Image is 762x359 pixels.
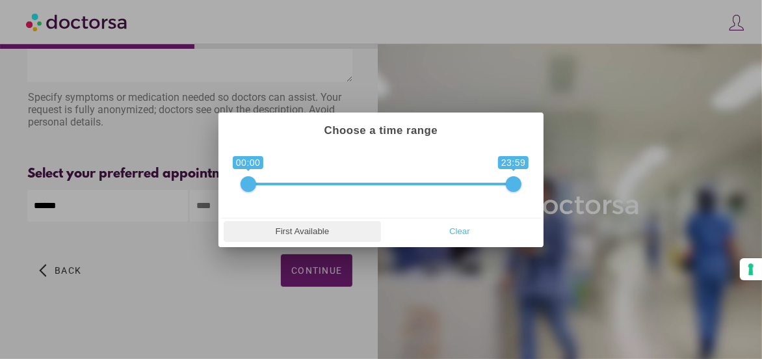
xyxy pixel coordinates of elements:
[381,221,538,242] button: Clear
[740,258,762,280] button: Your consent preferences for tracking technologies
[385,222,534,241] span: Clear
[324,124,438,137] strong: Choose a time range
[224,221,381,242] button: First Available
[498,156,529,169] span: 23:59
[228,222,377,241] span: First Available
[233,156,264,169] span: 00:00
